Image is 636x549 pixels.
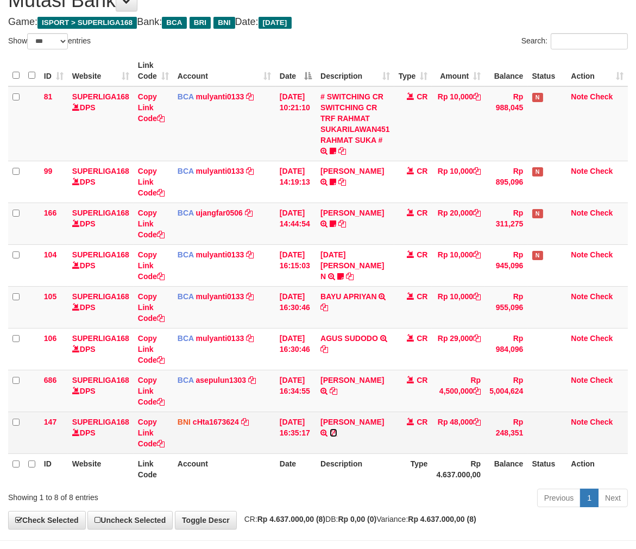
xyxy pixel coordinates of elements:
span: BCA [178,292,194,301]
th: Amount: activate to sort column ascending [432,55,485,86]
a: Copy Link Code [138,209,165,239]
td: Rp 945,096 [485,244,527,286]
span: BCA [162,17,186,29]
th: Link Code [134,453,173,484]
td: Rp 10,000 [432,161,485,203]
a: Note [571,209,588,217]
td: DPS [68,328,134,370]
span: BCA [178,209,194,217]
a: Check [590,418,613,426]
a: Copy Link Code [138,167,165,197]
td: DPS [68,203,134,244]
span: 105 [44,292,56,301]
td: DPS [68,412,134,453]
a: Copy AGUS SUDODO to clipboard [320,345,328,354]
a: Copy ROMAN BUDIANTO to clipboard [330,428,337,437]
th: Action: activate to sort column ascending [566,55,628,86]
a: mulyanti0133 [196,250,244,259]
a: AGUS SUDODO [320,334,378,343]
span: 166 [44,209,56,217]
a: Check [590,292,613,301]
label: Search: [521,33,628,49]
a: Note [571,167,588,175]
th: Description [316,453,394,484]
th: Website: activate to sort column ascending [68,55,134,86]
td: Rp 984,096 [485,328,527,370]
a: SUPERLIGA168 [72,92,129,101]
a: ujangfar0506 [196,209,243,217]
td: DPS [68,286,134,328]
th: Status [528,55,567,86]
th: ID: activate to sort column ascending [40,55,68,86]
a: Check [590,334,613,343]
a: Note [571,334,588,343]
a: Copy Link Code [138,292,165,323]
a: Copy Rp 10,000 to clipboard [473,292,481,301]
th: Action [566,453,628,484]
th: Status [528,453,567,484]
a: Note [571,250,588,259]
td: [DATE] 14:19:13 [275,161,316,203]
td: Rp 4,500,000 [432,370,485,412]
span: BCA [178,167,194,175]
span: BNI [213,17,235,29]
a: # SWITCHING CR SWITCHING CR TRF RAHMAT SUKARILAWAN451 RAHMAT SUKA # [320,92,390,144]
span: Has Note [532,251,543,260]
a: Copy Rp 48,000 to clipboard [473,418,481,426]
a: SUPERLIGA168 [72,292,129,301]
span: CR [417,292,427,301]
a: Copy asepulun1303 to clipboard [248,376,256,384]
th: Account [173,453,275,484]
a: Copy mulyanti0133 to clipboard [246,334,254,343]
a: Copy Rp 20,000 to clipboard [473,209,481,217]
a: Toggle Descr [175,511,237,529]
td: [DATE] 16:34:55 [275,370,316,412]
td: Rp 29,000 [432,328,485,370]
th: ID [40,453,68,484]
td: DPS [68,86,134,161]
span: 81 [44,92,53,101]
input: Search: [551,33,628,49]
span: Has Note [532,93,543,102]
td: Rp 988,045 [485,86,527,161]
td: Rp 20,000 [432,203,485,244]
a: Copy Rp 10,000 to clipboard [473,250,481,259]
a: Copy mulyanti0133 to clipboard [246,250,254,259]
a: Note [571,418,588,426]
span: CR [417,250,427,259]
a: BAYU APRIYAN [320,292,376,301]
td: [DATE] 16:15:03 [275,244,316,286]
a: SUPERLIGA168 [72,250,129,259]
th: Account: activate to sort column ascending [173,55,275,86]
span: CR [417,92,427,101]
span: ISPORT > SUPERLIGA168 [37,17,137,29]
td: Rp 5,004,624 [485,370,527,412]
td: [DATE] 16:30:46 [275,328,316,370]
a: SUPERLIGA168 [72,209,129,217]
td: [DATE] 16:30:46 [275,286,316,328]
a: cHta1673624 [193,418,239,426]
span: CR [417,209,427,217]
td: DPS [68,161,134,203]
a: Check [590,92,613,101]
label: Show entries [8,33,91,49]
a: Check [590,250,613,259]
span: CR [417,376,427,384]
th: Balance [485,55,527,86]
span: BNI [178,418,191,426]
a: Check [590,209,613,217]
a: Check Selected [8,511,86,529]
strong: Rp 0,00 (0) [338,515,376,523]
span: BRI [190,17,211,29]
a: Check [590,376,613,384]
a: 1 [580,489,599,507]
td: Rp 48,000 [432,412,485,453]
a: SUPERLIGA168 [72,334,129,343]
a: Copy BAYU APRIYAN to clipboard [320,303,328,312]
span: CR: DB: Variance: [239,515,476,523]
span: 147 [44,418,56,426]
td: Rp 10,000 [432,86,485,161]
td: Rp 10,000 [432,286,485,328]
a: Copy Link Code [138,250,165,281]
span: 686 [44,376,56,384]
